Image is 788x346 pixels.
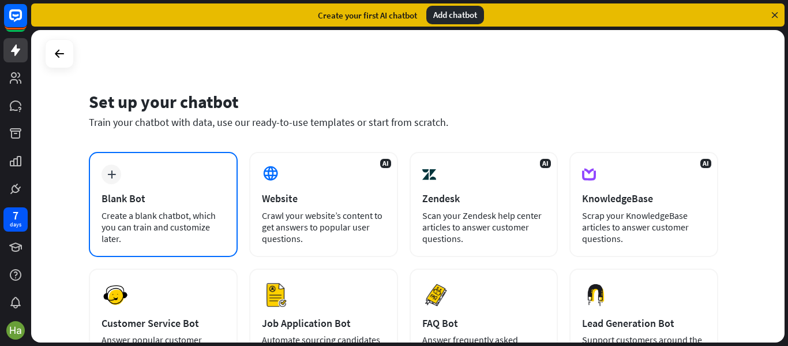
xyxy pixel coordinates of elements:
[10,221,21,229] div: days
[102,317,225,330] div: Customer Service Bot
[582,210,706,244] div: Scrap your KnowledgeBase articles to answer customer questions.
[102,210,225,244] div: Create a blank chatbot, which you can train and customize later.
[426,6,484,24] div: Add chatbot
[107,170,116,178] i: plus
[3,207,28,232] a: 7 days
[262,210,385,244] div: Crawl your website’s content to get answers to popular user questions.
[318,10,417,21] div: Create your first AI chatbot
[262,317,385,330] div: Job Application Bot
[422,317,546,330] div: FAQ Bot
[13,210,18,221] div: 7
[422,192,546,205] div: Zendesk
[540,159,551,168] span: AI
[102,192,225,205] div: Blank Bot
[262,192,385,205] div: Website
[422,210,546,244] div: Scan your Zendesk help center articles to answer customer questions.
[89,91,718,113] div: Set up your chatbot
[700,159,711,168] span: AI
[582,317,706,330] div: Lead Generation Bot
[582,192,706,205] div: KnowledgeBase
[89,116,718,129] div: Train your chatbot with data, use our ready-to-use templates or start from scratch.
[380,159,391,168] span: AI
[9,5,44,39] button: Open LiveChat chat widget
